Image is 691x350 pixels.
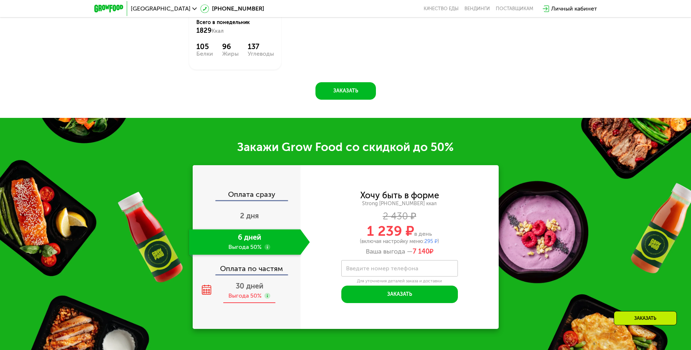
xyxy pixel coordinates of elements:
[131,6,191,12] span: [GEOGRAPHIC_DATA]
[367,223,414,239] span: 1 239 ₽
[413,247,429,255] span: 7 140
[301,212,499,220] div: 2 430 ₽
[240,211,259,220] span: 2 дня
[212,28,224,34] span: Ккал
[222,42,239,51] div: 96
[315,82,376,100] button: Заказать
[341,286,458,303] button: Заказать
[193,258,301,274] div: Оплата по частям
[196,27,212,35] span: 1829
[196,42,213,51] div: 105
[196,19,274,35] div: Всего в понедельник
[200,4,264,13] a: [PHONE_NUMBER]
[614,311,677,325] div: Заказать
[196,51,213,57] div: Белки
[236,282,263,290] span: 30 дней
[424,6,459,12] a: Качество еды
[414,230,432,237] span: в день
[301,239,499,244] div: (включая настройку меню: )
[341,278,458,284] div: Для уточнения деталей заказа и доставки
[346,266,418,270] label: Введите номер телефона
[496,6,533,12] div: поставщикам
[248,51,274,57] div: Углеводы
[301,200,499,207] div: Strong [PHONE_NUMBER] ккал
[424,238,437,244] span: 295 ₽
[222,51,239,57] div: Жиры
[301,248,499,256] div: Ваша выгода —
[464,6,490,12] a: Вендинги
[193,191,301,200] div: Оплата сразу
[360,191,439,199] div: Хочу быть в форме
[248,42,274,51] div: 137
[551,4,597,13] div: Личный кабинет
[228,292,262,300] div: Выгода 50%
[413,248,433,256] span: ₽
